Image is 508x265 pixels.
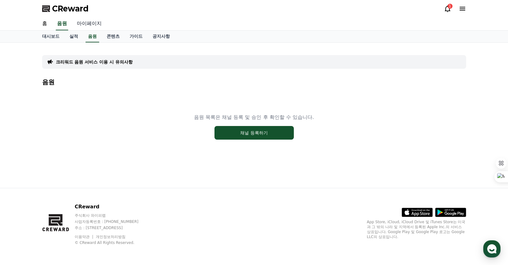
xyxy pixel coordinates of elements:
button: 채널 등록하기 [214,126,294,140]
p: 사업자등록번호 : [PHONE_NUMBER] [75,219,150,224]
span: 설정 [96,206,103,211]
span: 대화 [57,206,64,211]
p: 주식회사 와이피랩 [75,213,150,218]
span: 홈 [20,206,23,211]
a: 대화 [41,196,80,212]
span: CReward [52,4,89,14]
div: 1 [448,4,453,9]
p: © CReward All Rights Reserved. [75,240,150,245]
a: 개인정보처리방침 [96,235,126,239]
a: 홈 [37,17,52,30]
a: 대시보드 [37,31,64,42]
a: 마이페이지 [72,17,107,30]
a: 실적 [64,31,83,42]
a: 공지사항 [148,31,175,42]
a: 음원 [56,17,68,30]
p: CReward [75,203,150,211]
a: CReward [42,4,89,14]
p: 음원 목록은 채널 등록 및 승인 후 확인할 수 있습니다. [194,114,314,121]
a: 가이드 [125,31,148,42]
a: 크리워드 음원 서비스 이용 시 유의사항 [56,59,133,65]
a: 홈 [2,196,41,212]
a: 이용약관 [75,235,94,239]
p: 주소 : [STREET_ADDRESS] [75,225,150,230]
a: 음원 [86,31,99,42]
a: 1 [444,5,451,12]
a: 콘텐츠 [102,31,125,42]
a: 설정 [80,196,119,212]
h4: 음원 [42,79,466,85]
p: App Store, iCloud, iCloud Drive 및 iTunes Store는 미국과 그 밖의 나라 및 지역에서 등록된 Apple Inc.의 서비스 상표입니다. Goo... [367,219,466,239]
